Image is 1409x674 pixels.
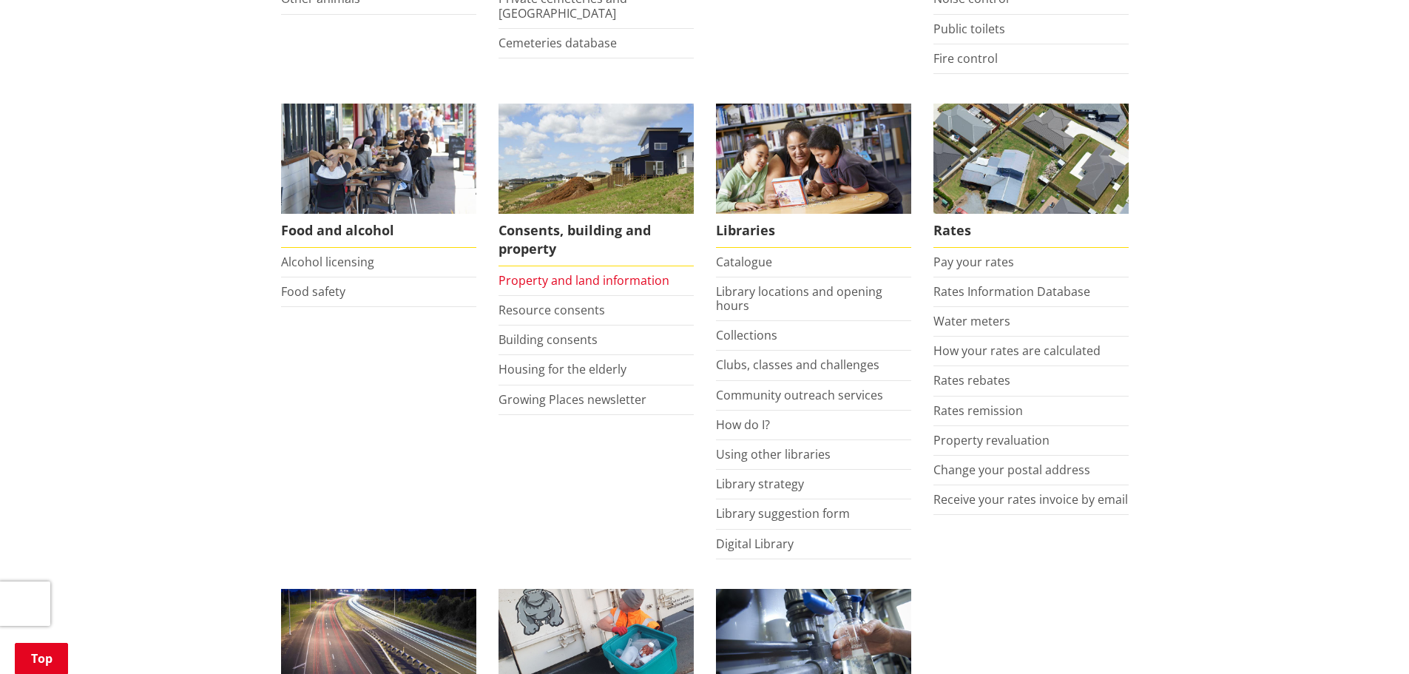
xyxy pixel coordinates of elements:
a: Catalogue [716,254,772,270]
a: Cemeteries database [499,35,617,51]
a: Library suggestion form [716,505,850,522]
a: Digital Library [716,536,794,552]
span: Libraries [716,214,911,248]
a: Alcohol licensing [281,254,374,270]
a: Collections [716,327,777,343]
iframe: Messenger Launcher [1341,612,1394,665]
a: Food safety [281,283,345,300]
span: Food and alcohol [281,214,476,248]
a: How your rates are calculated [933,343,1101,359]
a: Library strategy [716,476,804,492]
a: Rates rebates [933,372,1010,388]
a: Water meters [933,313,1010,329]
a: Clubs, classes and challenges [716,357,879,373]
a: Top [15,643,68,674]
span: Consents, building and property [499,214,694,266]
a: Property and land information [499,272,669,289]
a: Growing Places newsletter [499,391,646,408]
a: Pay your rates [933,254,1014,270]
a: Public toilets [933,21,1005,37]
a: Property revaluation [933,432,1050,448]
img: Waikato District Council libraries [716,104,911,214]
a: Rates remission [933,402,1023,419]
a: Pay your rates online Rates [933,104,1129,248]
a: Change your postal address [933,462,1090,478]
img: Land and property thumbnail [499,104,694,214]
a: Community outreach services [716,387,883,403]
a: Resource consents [499,302,605,318]
a: Using other libraries [716,446,831,462]
span: Rates [933,214,1129,248]
a: Library membership is free to everyone who lives in the Waikato district. Libraries [716,104,911,248]
a: How do I? [716,417,770,433]
img: Rates-thumbnail [933,104,1129,214]
a: Library locations and opening hours [716,283,882,314]
a: Receive your rates invoice by email [933,491,1128,508]
a: Housing for the elderly [499,361,626,377]
a: Fire control [933,50,998,67]
img: Food and Alcohol in the Waikato [281,104,476,214]
a: Food and Alcohol in the Waikato Food and alcohol [281,104,476,248]
a: New Pokeno housing development Consents, building and property [499,104,694,266]
a: Rates Information Database [933,283,1090,300]
a: Building consents [499,331,598,348]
